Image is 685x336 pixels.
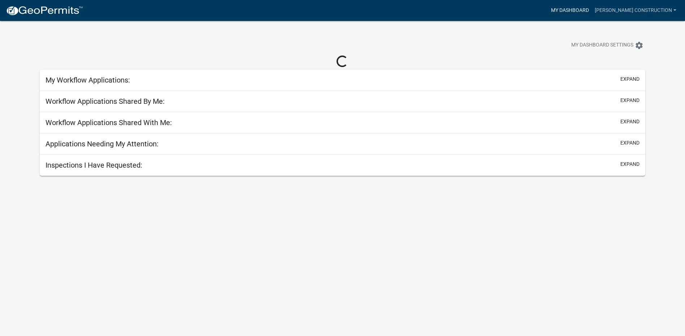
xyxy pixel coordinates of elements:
[45,97,165,106] h5: Workflow Applications Shared By Me:
[620,97,640,104] button: expand
[45,140,159,148] h5: Applications Needing My Attention:
[571,41,633,50] span: My Dashboard Settings
[620,75,640,83] button: expand
[45,118,172,127] h5: Workflow Applications Shared With Me:
[592,4,679,17] a: [PERSON_NAME] Construction
[548,4,592,17] a: My Dashboard
[620,139,640,147] button: expand
[620,160,640,168] button: expand
[620,118,640,125] button: expand
[565,38,649,52] button: My Dashboard Settingssettings
[45,161,142,169] h5: Inspections I Have Requested:
[635,41,643,50] i: settings
[45,76,130,84] h5: My Workflow Applications:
